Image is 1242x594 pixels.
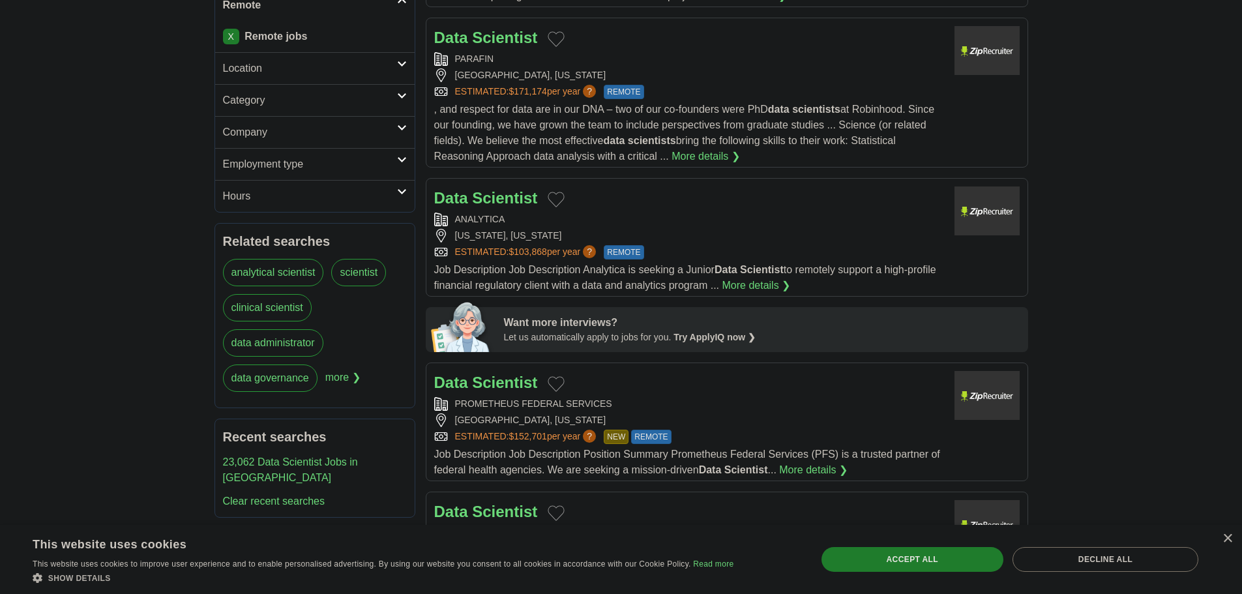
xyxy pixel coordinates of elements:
[434,449,940,475] span: Job Description Job Description Position Summary Prometheus Federal Services (PFS) is a trusted p...
[434,213,944,226] div: ANALYTICA
[1222,534,1232,544] div: Close
[699,464,722,475] strong: Data
[223,294,312,321] a: clinical scientist
[434,29,468,46] strong: Data
[509,246,546,257] span: $103,868
[504,331,1020,344] div: Let us automatically apply to jobs for you.
[722,278,791,293] a: More details ❯
[434,374,538,391] a: Data Scientist
[548,192,565,207] button: Add to favorite jobs
[33,533,701,552] div: This website uses cookies
[434,29,538,46] a: Data Scientist
[431,300,494,352] img: apply-iq-scientist.png
[954,500,1020,549] img: Company logo
[434,52,944,66] div: PARAFIN
[223,364,318,392] a: data governance
[33,559,691,569] span: This website uses cookies to improve user experience and to enable personalised advertising. By u...
[954,186,1020,235] img: Company logo
[631,430,671,444] span: REMOTE
[434,397,944,411] div: PROMETHEUS FEDERAL SERVICES
[434,189,468,207] strong: Data
[223,329,323,357] a: data administrator
[583,430,596,443] span: ?
[434,374,468,391] strong: Data
[548,376,565,392] button: Add to favorite jobs
[223,61,397,76] h2: Location
[954,26,1020,75] img: Company logo
[434,264,936,291] span: Job Description Job Description Analytica is seeking a Junior to remotely support a high-profile ...
[215,180,415,212] a: Hours
[715,264,737,275] strong: Data
[223,156,397,172] h2: Employment type
[223,125,397,140] h2: Company
[434,189,538,207] a: Data Scientist
[434,229,944,243] div: [US_STATE], [US_STATE]
[768,104,790,115] strong: data
[472,189,537,207] strong: Scientist
[603,135,625,146] strong: data
[504,315,1020,331] div: Want more interviews?
[673,332,756,342] a: Try ApplyIQ now ❯
[434,68,944,82] div: [GEOGRAPHIC_DATA], [US_STATE]
[604,430,628,444] span: NEW
[792,104,840,115] strong: scientists
[223,231,407,251] h2: Related searches
[672,149,740,164] a: More details ❯
[548,31,565,47] button: Add to favorite jobs
[455,245,599,260] a: ESTIMATED:$103,868per year?
[740,264,784,275] strong: Scientist
[779,462,848,478] a: More details ❯
[583,85,596,98] span: ?
[472,29,537,46] strong: Scientist
[223,456,358,483] a: 23,062 Data Scientist Jobs in [GEOGRAPHIC_DATA]
[548,505,565,521] button: Add to favorite jobs
[244,31,307,42] strong: Remote jobs
[821,547,1003,572] div: Accept all
[509,86,546,97] span: $171,174
[215,84,415,116] a: Category
[215,52,415,84] a: Location
[472,374,537,391] strong: Scientist
[604,85,643,99] span: REMOTE
[331,259,386,286] a: scientist
[434,503,468,520] strong: Data
[434,503,538,520] a: Data Scientist
[223,259,324,286] a: analytical scientist
[1013,547,1198,572] div: Decline all
[434,104,935,162] span: , and respect for data are in our DNA – two of our co-founders were PhD at Robinhood. Since our f...
[628,135,676,146] strong: scientists
[434,413,944,427] div: [GEOGRAPHIC_DATA], [US_STATE]
[693,559,733,569] a: Read more, opens a new window
[223,29,239,44] a: X
[223,427,407,447] h2: Recent searches
[509,431,546,441] span: $152,701
[724,464,768,475] strong: Scientist
[954,371,1020,420] img: Company logo
[48,574,111,583] span: Show details
[215,148,415,180] a: Employment type
[223,93,397,108] h2: Category
[455,85,599,99] a: ESTIMATED:$171,174per year?
[472,503,537,520] strong: Scientist
[215,116,415,148] a: Company
[455,430,599,444] a: ESTIMATED:$152,701per year?
[223,496,325,507] a: Clear recent searches
[583,245,596,258] span: ?
[223,188,397,204] h2: Hours
[325,364,361,400] span: more ❯
[33,571,733,584] div: Show details
[604,245,643,260] span: REMOTE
